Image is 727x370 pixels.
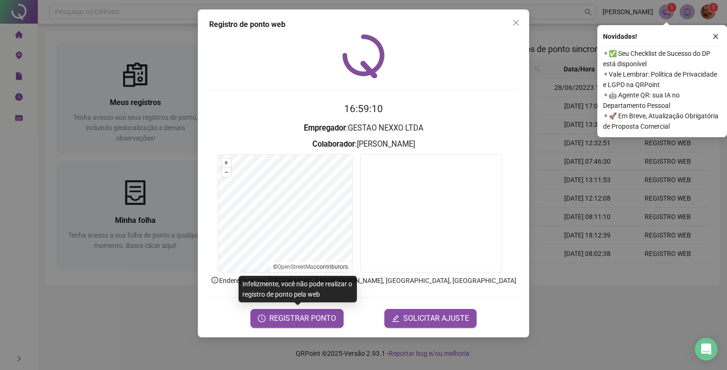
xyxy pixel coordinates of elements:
[312,140,355,149] strong: Colaborador
[344,103,383,115] time: 16:59:10
[209,138,518,150] h3: : [PERSON_NAME]
[603,48,721,69] span: ⚬ ✅ Seu Checklist de Sucesso do DP está disponível
[403,313,469,324] span: SOLICITAR AJUSTE
[512,19,520,26] span: close
[695,338,718,361] div: Open Intercom Messenger
[603,111,721,132] span: ⚬ 🚀 Em Breve, Atualização Obrigatória de Proposta Comercial
[222,168,231,177] button: –
[222,159,231,167] button: +
[392,315,399,322] span: edit
[603,90,721,111] span: ⚬ 🤖 Agente QR: sua IA no Departamento Pessoal
[508,15,523,30] button: Close
[712,33,719,40] span: close
[209,122,518,134] h3: : GESTAO NEXXO LTDA
[209,19,518,30] div: Registro de ponto web
[250,309,344,328] button: REGISTRAR PONTO
[277,264,317,270] a: OpenStreetMap
[603,31,637,42] span: Novidades !
[209,275,518,286] p: Endereço aprox. : [GEOGRAPHIC_DATA][PERSON_NAME], [GEOGRAPHIC_DATA], [GEOGRAPHIC_DATA]
[384,309,477,328] button: editSOLICITAR AJUSTE
[258,315,266,322] span: clock-circle
[273,264,349,270] li: © contributors.
[269,313,336,324] span: REGISTRAR PONTO
[211,276,219,284] span: info-circle
[304,123,346,132] strong: Empregador
[342,34,385,78] img: QRPoint
[239,276,357,302] div: Infelizmente, você não pode realizar o registro de ponto pela web
[603,69,721,90] span: ⚬ Vale Lembrar: Política de Privacidade e LGPD na QRPoint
